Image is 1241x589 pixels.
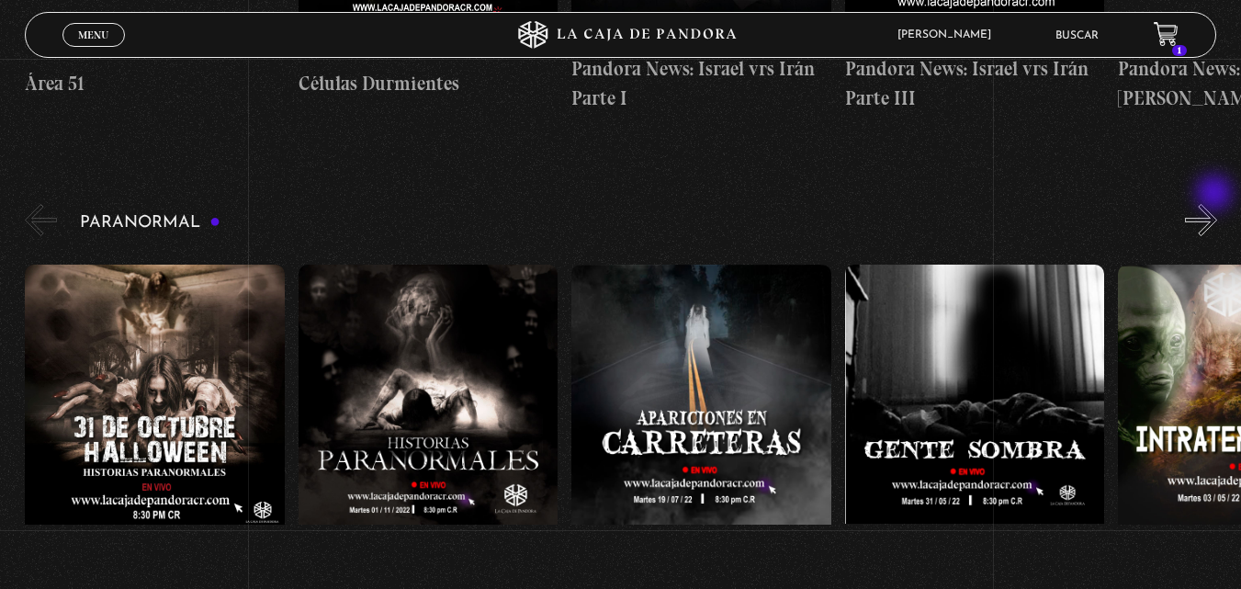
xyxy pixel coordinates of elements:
[25,204,57,236] button: Previous
[78,29,108,40] span: Menu
[25,69,285,98] h4: Área 51
[299,69,558,98] h4: Células Durmientes
[1185,204,1217,236] button: Next
[80,214,220,232] h3: Paranormal
[571,54,831,112] h4: Pandora News: Israel vrs Irán Parte I
[72,45,115,58] span: Cerrar
[888,29,1010,40] span: [PERSON_NAME]
[1172,45,1187,56] span: 1
[845,54,1105,112] h4: Pandora News: Israel vrs Irán Parte III
[1154,22,1179,47] a: 1
[1055,30,1099,41] a: Buscar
